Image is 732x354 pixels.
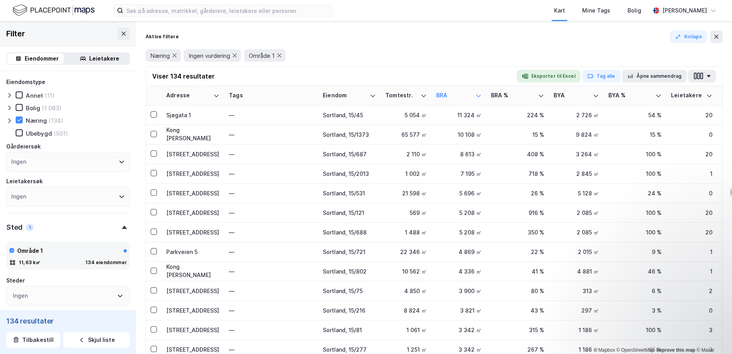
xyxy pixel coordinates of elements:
div: 3 821 ㎡ [436,306,482,315]
div: 43 % [491,306,544,315]
div: [PERSON_NAME] [662,6,707,15]
div: Næring [26,117,47,124]
div: Ingen [13,291,28,300]
div: Viser 134 resultater [152,72,215,81]
div: 7 195 ㎡ [436,170,482,178]
div: Sortland, 15/1373 [323,131,376,139]
div: 267 % [491,345,544,354]
div: Ingen [11,157,26,166]
div: 2 110 ㎡ [385,150,427,158]
div: — [229,246,313,258]
div: 1 186 ㎡ [554,326,599,334]
div: 1 002 ㎡ [385,170,427,178]
div: Sortland, 15/75 [323,287,376,295]
div: BRA [436,92,472,99]
div: 0 [671,131,712,139]
div: Tomtestr. [385,92,417,99]
div: Mine Tags [582,6,610,15]
div: 41 % [491,267,544,275]
div: 2 [671,287,712,295]
div: 5 208 ㎡ [436,209,482,217]
div: — [229,148,313,161]
div: 20 [671,150,712,158]
div: Gårdeiersøk [6,142,41,151]
div: 100 % [608,228,662,236]
div: 408 % [491,150,544,158]
div: 2 015 ㎡ [554,248,599,256]
div: 21 598 ㎡ [385,189,427,197]
div: [STREET_ADDRESS] [166,170,219,178]
div: 315 % [491,326,544,334]
div: 313 ㎡ [554,287,599,295]
div: Adresse [166,92,210,99]
div: 3 342 ㎡ [436,326,482,334]
div: Sortland, 15/81 [323,326,376,334]
div: 297 ㎡ [554,306,599,315]
div: Sortland, 15/721 [323,248,376,256]
div: 134 resultater [6,316,130,326]
div: Område 1 [17,246,43,256]
div: [STREET_ADDRESS] [166,345,219,354]
div: 9 824 ㎡ [554,131,599,139]
div: BYA [554,92,590,99]
div: 224 % [491,111,544,119]
div: Leietakere [89,54,119,63]
div: 718 % [491,170,544,178]
div: 2 845 ㎡ [554,170,599,178]
div: Parkveien 5 [166,248,219,256]
div: 1 061 ㎡ [385,326,427,334]
div: Kong [PERSON_NAME] vei 31 [166,263,219,280]
div: — [229,168,313,180]
div: Sted [6,223,23,232]
div: — [229,304,313,317]
span: Område 1 [249,52,275,59]
div: BYA % [608,92,652,99]
div: Sortland, 15/216 [323,306,376,315]
div: 20 [671,209,712,217]
div: 4 881 ㎡ [554,267,599,275]
div: Annet [26,92,43,99]
div: 5 208 ㎡ [436,228,482,236]
div: [STREET_ADDRESS] [166,306,219,315]
div: 24 % [608,189,662,197]
div: Leietakersøk [6,177,43,186]
div: Sortland, 15/802 [323,267,376,275]
div: Sortland, 15/277 [323,345,376,354]
div: 65 577 ㎡ [385,131,427,139]
div: 134 eiendommer [85,259,127,266]
div: Kong [PERSON_NAME] vei 23 [166,126,219,143]
button: Kollaps [670,30,707,43]
div: 1 488 ㎡ [385,228,427,236]
div: 8 613 ㎡ [436,150,482,158]
div: (11) [45,92,55,99]
div: — [229,324,313,336]
div: 20 [671,228,712,236]
div: 569 ㎡ [385,209,427,217]
div: — [229,265,313,278]
div: 54 % [608,111,662,119]
div: 22 346 ㎡ [385,248,427,256]
div: Sortland, 15/688 [323,228,376,236]
div: 100 % [608,209,662,217]
div: [STREET_ADDRESS] [166,189,219,197]
div: [STREET_ADDRESS] [166,150,219,158]
div: (134) [49,117,63,124]
div: 26 % [491,189,544,197]
div: 20 [671,111,712,119]
div: Sortland, 15/531 [323,189,376,197]
a: Improve this map [656,347,695,353]
div: Sortland, 15/2013 [323,170,376,178]
div: Bolig [26,104,40,112]
div: Leietakere [671,92,703,99]
div: Filter [6,27,25,40]
div: BRA % [491,92,535,99]
span: Ingen vurdering [189,52,230,59]
div: (1 083) [42,104,61,112]
img: logo.f888ab2527a4732fd821a326f86c7f29.svg [13,4,95,17]
span: Næring [150,52,170,59]
div: — [229,285,313,297]
div: Eiendommer [25,54,59,63]
a: Mapbox [594,347,615,353]
div: 5 128 ㎡ [554,189,599,197]
div: 1 [671,248,712,256]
